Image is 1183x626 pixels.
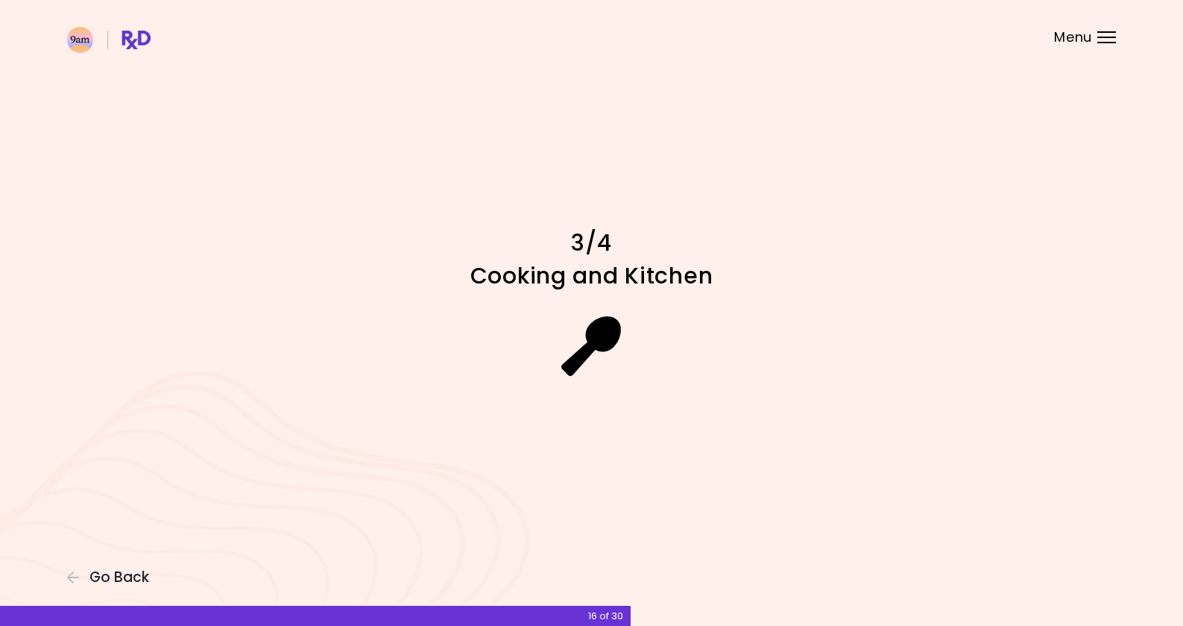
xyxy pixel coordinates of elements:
img: RxDiet [67,27,151,53]
span: Go Back [89,569,149,586]
h1: Cooking and Kitchen [331,261,853,290]
h1: 3/4 [331,228,853,257]
span: Menu [1054,31,1092,44]
button: Go Back [67,569,157,586]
